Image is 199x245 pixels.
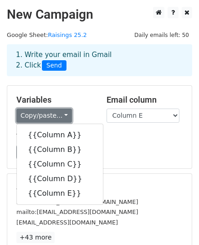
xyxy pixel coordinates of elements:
span: Send [42,60,66,71]
a: {{Column A}} [17,128,103,142]
small: mailto:[EMAIL_ADDRESS][DOMAIN_NAME] [16,209,138,215]
a: {{Column D}} [17,172,103,186]
small: mailto:[EMAIL_ADDRESS][DOMAIN_NAME] [16,198,138,205]
a: Raisings 25.2 [48,31,87,38]
a: Daily emails left: 50 [131,31,192,38]
div: 1. Write your email in Gmail 2. Click [9,50,190,71]
h5: Email column [107,95,183,105]
small: [EMAIL_ADDRESS][DOMAIN_NAME] [16,219,118,226]
a: Copy/paste... [16,109,72,123]
iframe: Chat Widget [153,201,199,245]
span: Daily emails left: 50 [131,30,192,40]
small: Google Sheet: [7,31,87,38]
h5: Variables [16,95,93,105]
a: +43 more [16,232,55,243]
a: {{Column E}} [17,186,103,201]
a: {{Column B}} [17,142,103,157]
h2: New Campaign [7,7,192,22]
a: {{Column C}} [17,157,103,172]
